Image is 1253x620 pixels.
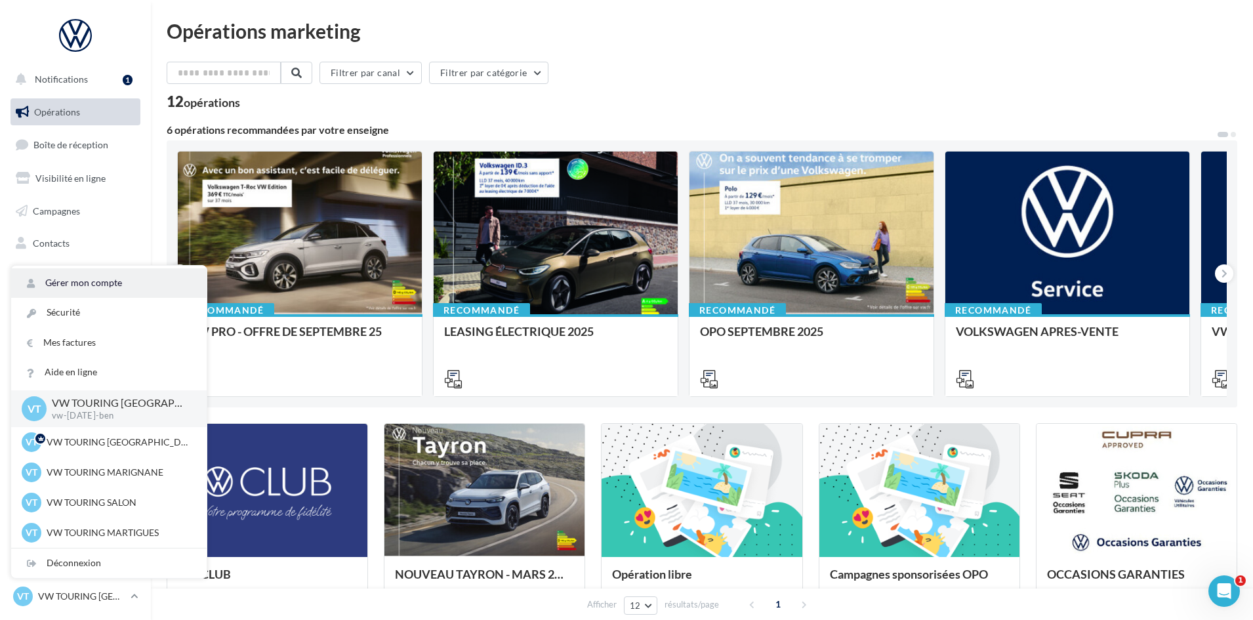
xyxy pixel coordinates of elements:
[33,238,70,249] span: Contacts
[17,590,29,603] span: VT
[47,496,191,509] p: VW TOURING SALON
[8,230,143,257] a: Contacts
[52,396,186,411] p: VW TOURING [GEOGRAPHIC_DATA] ARNAVAUX
[11,268,207,298] a: Gérer mon compte
[52,410,186,422] p: vw-[DATE]-ben
[630,600,641,611] span: 12
[167,21,1237,41] div: Opérations marketing
[587,598,617,611] span: Afficher
[11,298,207,327] a: Sécurité
[178,568,357,594] div: VW CLUB
[34,106,80,117] span: Opérations
[26,466,37,479] span: VT
[8,66,138,93] button: Notifications 1
[167,94,240,109] div: 12
[8,131,143,159] a: Boîte de réception
[956,325,1179,351] div: VOLKSWAGEN APRES-VENTE
[700,325,923,351] div: OPO SEPTEMBRE 2025
[8,262,143,290] a: Médiathèque
[28,401,41,416] span: VT
[433,303,530,318] div: Recommandé
[429,62,548,84] button: Filtrer par catégorie
[188,325,411,351] div: VW PRO - OFFRE DE SEPTEMBRE 25
[123,75,133,85] div: 1
[38,590,125,603] p: VW TOURING [GEOGRAPHIC_DATA] ARNAVAUX
[47,526,191,539] p: VW TOURING MARTIGUES
[1047,568,1226,594] div: OCCASIONS GARANTIES
[8,197,143,225] a: Campagnes
[33,205,80,216] span: Campagnes
[1235,575,1246,586] span: 1
[11,358,207,387] a: Aide en ligne
[26,496,37,509] span: VT
[33,139,108,150] span: Boîte de réception
[184,96,240,108] div: opérations
[8,165,143,192] a: Visibilité en ligne
[624,596,657,615] button: 12
[768,594,789,615] span: 1
[167,125,1216,135] div: 6 opérations recommandées par votre enseigne
[945,303,1042,318] div: Recommandé
[35,73,88,85] span: Notifications
[8,295,143,323] a: Calendrier
[319,62,422,84] button: Filtrer par canal
[11,548,207,578] div: Déconnexion
[177,303,274,318] div: Recommandé
[1208,575,1240,607] iframe: Intercom live chat
[395,568,574,594] div: NOUVEAU TAYRON - MARS 2025
[8,327,143,366] a: PLV et print personnalisable
[8,98,143,126] a: Opérations
[689,303,786,318] div: Recommandé
[8,371,143,410] a: Campagnes DataOnDemand
[47,466,191,479] p: VW TOURING MARIGNANE
[47,436,191,449] p: VW TOURING [GEOGRAPHIC_DATA]
[26,526,37,539] span: VT
[665,598,719,611] span: résultats/page
[10,584,140,609] a: VT VW TOURING [GEOGRAPHIC_DATA] ARNAVAUX
[11,328,207,358] a: Mes factures
[830,568,1009,594] div: Campagnes sponsorisées OPO
[612,568,791,594] div: Opération libre
[26,436,37,449] span: VT
[444,325,667,351] div: LEASING ÉLECTRIQUE 2025
[35,173,106,184] span: Visibilité en ligne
